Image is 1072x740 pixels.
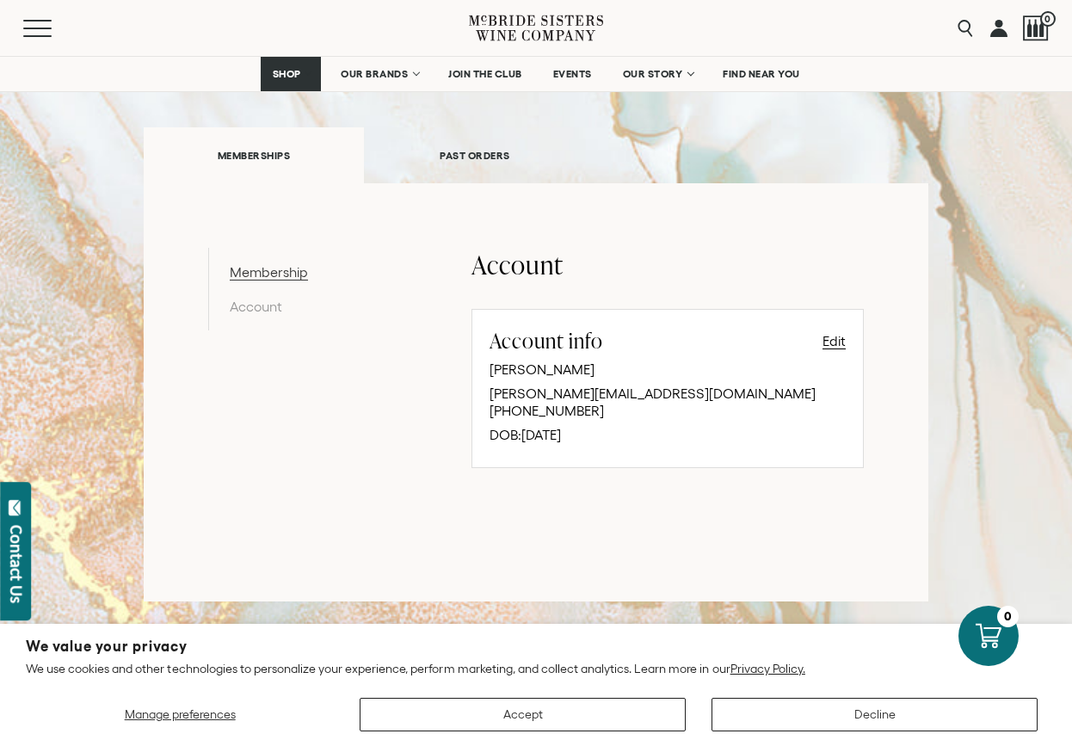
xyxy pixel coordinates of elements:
p: We use cookies and other technologies to personalize your experience, perform marketing, and coll... [26,661,1046,676]
span: OUR STORY [623,68,683,80]
button: Accept [360,698,686,731]
span: OUR BRANDS [341,68,408,80]
a: EVENTS [542,57,603,91]
button: Manage preferences [26,698,334,731]
a: Privacy Policy. [730,662,805,675]
button: Mobile Menu Trigger [23,20,85,37]
a: PAST ORDERS [364,126,585,185]
span: SHOP [272,68,301,80]
a: JOIN THE CLUB [437,57,533,91]
a: OUR STORY [612,57,704,91]
span: Manage preferences [125,707,236,721]
a: MEMBERSHIPS [144,127,364,183]
span: 0 [1040,11,1056,27]
a: FIND NEAR YOU [712,57,811,91]
div: 0 [997,606,1019,627]
span: JOIN THE CLUB [448,68,522,80]
a: OUR BRANDS [330,57,428,91]
a: SHOP [261,57,321,91]
div: Contact Us [8,525,25,603]
button: Decline [712,698,1038,731]
span: FIND NEAR YOU [723,68,800,80]
span: EVENTS [553,68,592,80]
h2: We value your privacy [26,639,1046,654]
